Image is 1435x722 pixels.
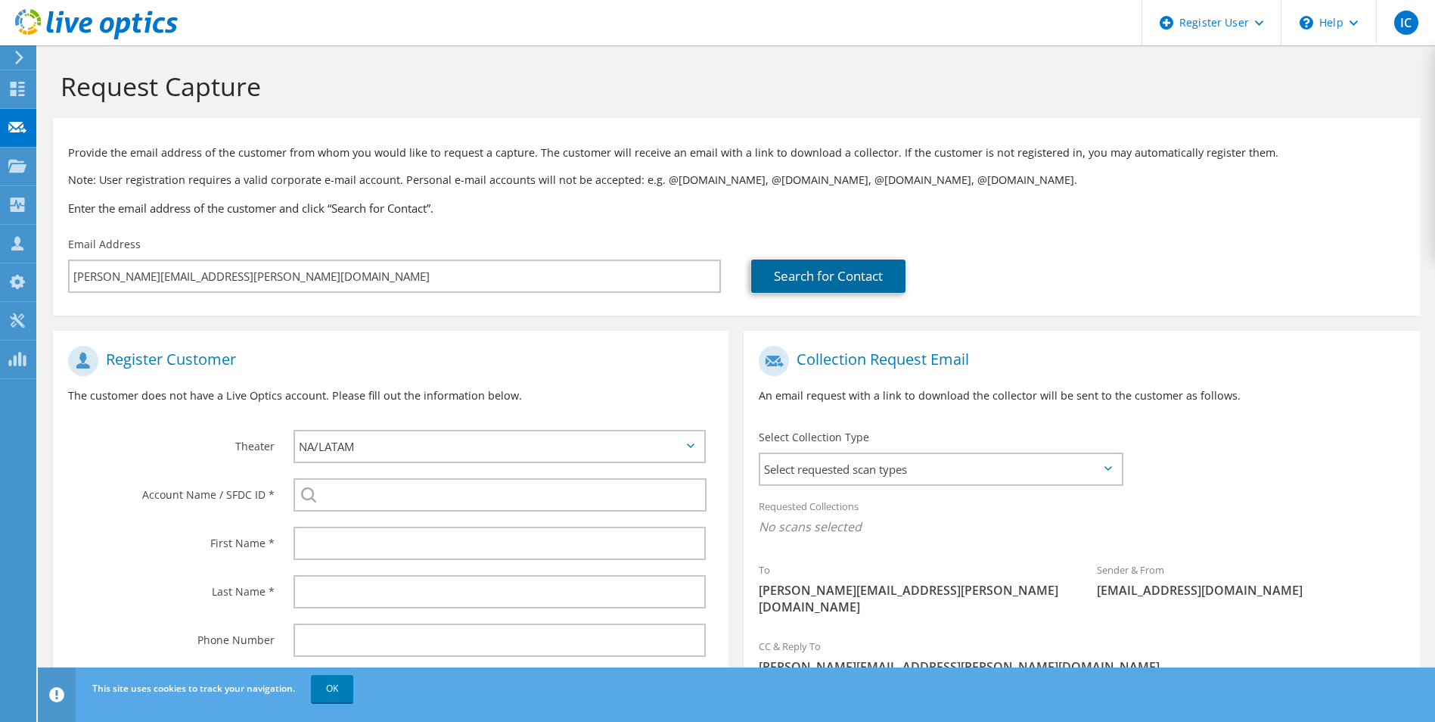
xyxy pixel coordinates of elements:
[744,490,1419,546] div: Requested Collections
[311,675,353,702] a: OK
[68,200,1405,216] h3: Enter the email address of the customer and click “Search for Contact”.
[759,658,1404,675] span: [PERSON_NAME][EMAIL_ADDRESS][PERSON_NAME][DOMAIN_NAME]
[1394,11,1418,35] span: IC
[68,624,275,648] label: Phone Number
[759,582,1067,615] span: [PERSON_NAME][EMAIL_ADDRESS][PERSON_NAME][DOMAIN_NAME]
[68,527,275,551] label: First Name *
[759,346,1396,376] h1: Collection Request Email
[1097,582,1405,599] span: [EMAIL_ADDRESS][DOMAIN_NAME]
[751,260,905,293] a: Search for Contact
[759,387,1404,404] p: An email request with a link to download the collector will be sent to the customer as follows.
[744,554,1082,623] div: To
[68,145,1405,161] p: Provide the email address of the customer from whom you would like to request a capture. The cust...
[68,387,713,404] p: The customer does not have a Live Optics account. Please fill out the information below.
[92,682,295,695] span: This site uses cookies to track your navigation.
[68,172,1405,188] p: Note: User registration requires a valid corporate e-mail account. Personal e-mail accounts will ...
[744,630,1419,683] div: CC & Reply To
[68,575,275,599] label: Last Name *
[1082,554,1420,606] div: Sender & From
[1300,16,1313,30] svg: \n
[68,478,275,503] label: Account Name / SFDC ID *
[759,518,1404,535] span: No scans selected
[760,454,1120,484] span: Select requested scan types
[68,430,275,454] label: Theater
[759,430,869,445] label: Select Collection Type
[61,70,1405,102] h1: Request Capture
[68,237,141,252] label: Email Address
[68,346,706,376] h1: Register Customer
